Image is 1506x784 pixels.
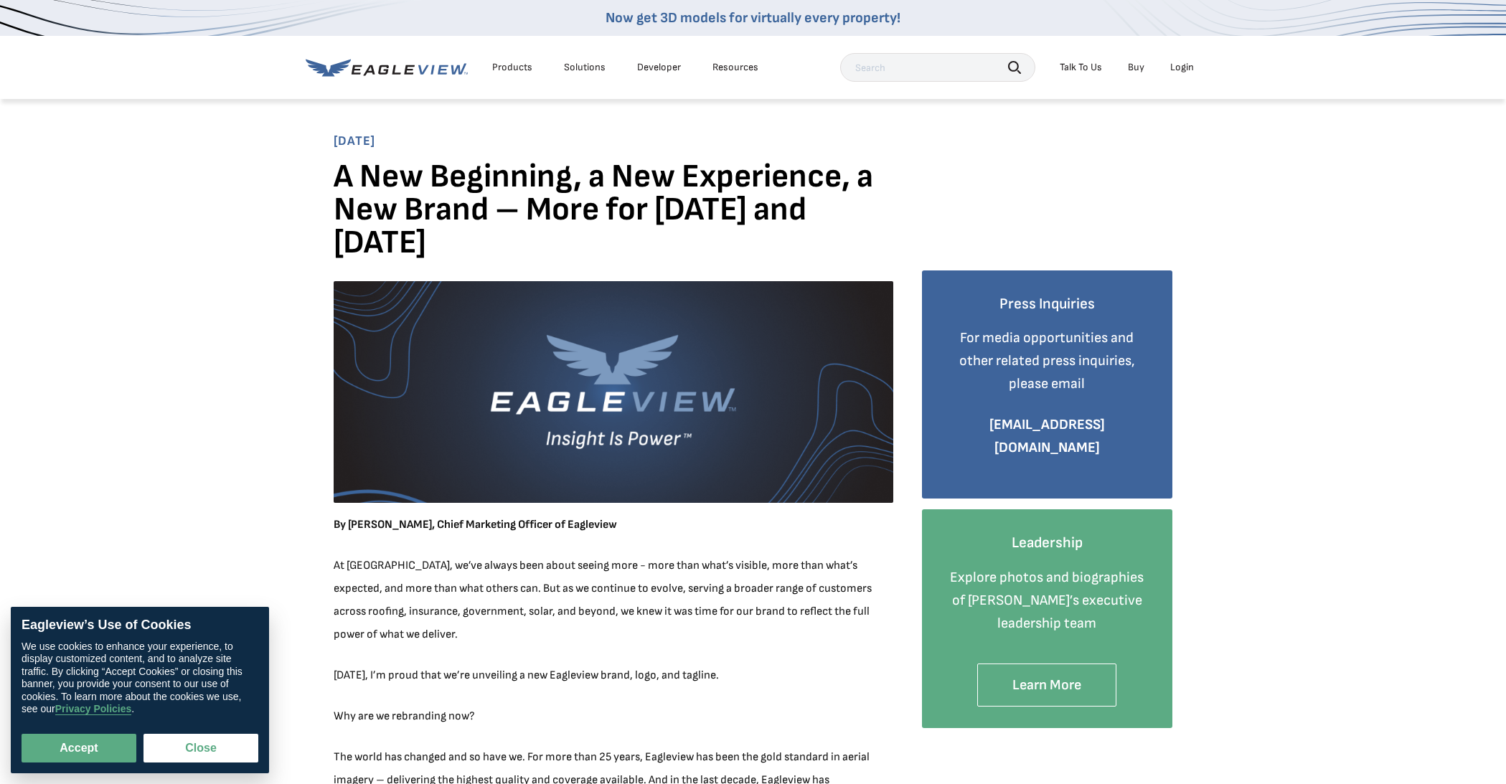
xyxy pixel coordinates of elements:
[143,734,258,762] button: Close
[334,281,893,504] img: Eagleview logo featuring a stylized eagle with outstretched wings above the company name, accompa...
[564,61,606,74] div: Solutions
[334,705,893,728] p: Why are we rebranding now?
[977,663,1116,707] a: Learn More
[712,61,758,74] div: Resources
[492,61,532,74] div: Products
[334,133,1173,150] span: [DATE]
[1128,61,1144,74] a: Buy
[606,9,900,27] a: Now get 3D models for virtually every property!
[943,566,1152,635] p: Explore photos and biographies of [PERSON_NAME]’s executive leadership team
[943,292,1152,316] h4: Press Inquiries
[1060,61,1102,74] div: Talk To Us
[22,641,258,716] div: We use cookies to enhance your experience, to display customized content, and to analyze site tra...
[55,704,132,716] a: Privacy Policies
[989,416,1105,456] a: [EMAIL_ADDRESS][DOMAIN_NAME]
[637,61,681,74] a: Developer
[22,734,136,762] button: Accept
[1170,61,1194,74] div: Login
[943,531,1152,555] h4: Leadership
[943,326,1152,395] p: For media opportunities and other related press inquiries, please email
[334,554,893,646] p: At [GEOGRAPHIC_DATA], we’ve always been about seeing more - more than what’s visible, more than w...
[334,664,893,687] p: [DATE], I’m proud that we’re unveiling a new Eagleview brand, logo, and tagline.
[334,161,893,270] h1: A New Beginning, a New Experience, a New Brand – More for [DATE] and [DATE]
[22,618,258,633] div: Eagleview’s Use of Cookies
[334,518,617,532] strong: By [PERSON_NAME], Chief Marketing Officer of Eagleview
[840,53,1035,82] input: Search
